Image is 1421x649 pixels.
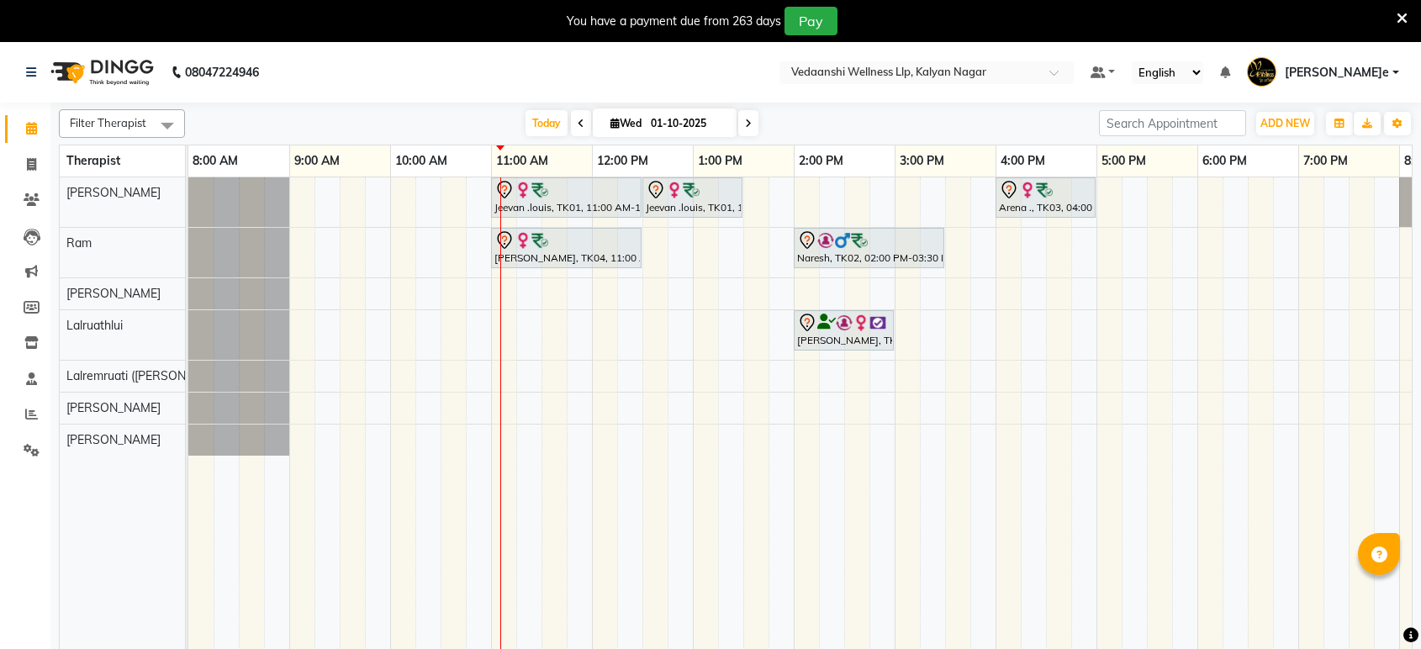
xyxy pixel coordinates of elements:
span: [PERSON_NAME] [66,286,161,301]
span: [PERSON_NAME]e [1285,64,1389,82]
a: 9:00 AM [290,149,344,173]
span: Ram [66,235,92,251]
input: Search Appointment [1099,110,1246,136]
span: Lalremruati ([PERSON_NAME]) [66,368,232,383]
div: Jeevan .louis, TK01, 11:00 AM-12:30 PM, Swedish Massage with Wintergreen, Bayleaf & Clove 90 Min [493,180,640,215]
img: Nitesh Pise [1247,57,1276,87]
div: Jeevan .louis, TK01, 12:30 PM-01:30 PM, Lightening Facial [644,180,741,215]
div: Naresh, TK02, 02:00 PM-03:30 PM, Member Plan 90 Min [795,230,943,266]
a: 5:00 PM [1097,149,1150,173]
div: [PERSON_NAME], TK05, 02:00 PM-03:00 PM, Member Plan 60 Min [795,313,892,348]
span: [PERSON_NAME] [66,400,161,415]
span: [PERSON_NAME] [66,432,161,447]
img: logo [43,49,158,96]
a: 7:00 PM [1299,149,1352,173]
a: 6:00 PM [1198,149,1251,173]
button: Pay [784,7,837,35]
a: 8:00 AM [188,149,242,173]
a: 3:00 PM [895,149,948,173]
span: Filter Therapist [70,116,146,129]
b: 08047224946 [185,49,259,96]
div: Arena ., TK03, 04:00 PM-05:00 PM, Swedish Massage with Wintergreen, Bayleaf & Clove 60 Min [997,180,1094,215]
input: 2025-10-01 [646,111,730,136]
a: 11:00 AM [492,149,552,173]
span: [PERSON_NAME] [66,185,161,200]
iframe: chat widget [1350,582,1404,632]
span: Today [526,110,568,136]
a: 4:00 PM [996,149,1049,173]
span: Lalruathlui [66,318,123,333]
span: Wed [606,117,646,129]
span: ADD NEW [1260,117,1310,129]
a: 10:00 AM [391,149,452,173]
a: 2:00 PM [795,149,848,173]
div: [PERSON_NAME], TK04, 11:00 AM-12:30 PM, Member Plan 90 Min [493,230,640,266]
div: You have a payment due from 263 days [567,13,781,30]
button: ADD NEW [1256,112,1314,135]
span: Therapist [66,153,120,168]
a: 1:00 PM [694,149,747,173]
a: 12:00 PM [593,149,652,173]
